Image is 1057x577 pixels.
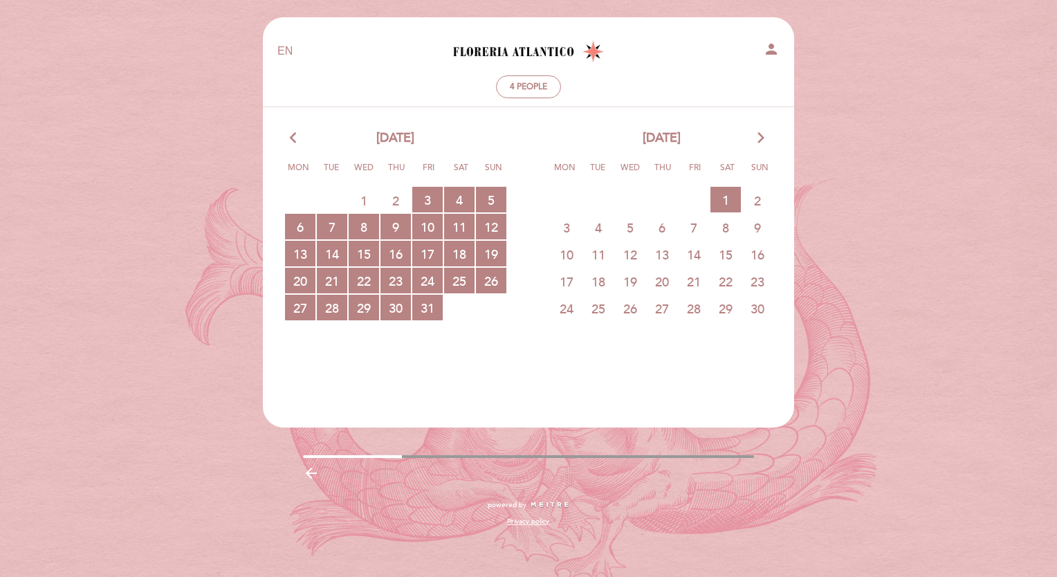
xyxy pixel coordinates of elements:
[349,268,379,293] span: 22
[679,241,709,267] span: 14
[349,241,379,266] span: 15
[383,161,410,186] span: Thu
[647,268,677,294] span: 20
[442,33,615,71] a: Floreria Atlántico
[742,268,773,294] span: 23
[476,187,506,212] span: 5
[285,214,315,239] span: 6
[710,187,741,212] span: 1
[415,161,443,186] span: Fri
[742,214,773,240] span: 9
[380,268,411,293] span: 23
[710,268,741,294] span: 22
[380,214,411,239] span: 9
[583,268,614,294] span: 18
[647,241,677,267] span: 13
[412,295,443,320] span: 31
[444,214,475,239] span: 11
[412,241,443,266] span: 17
[679,295,709,321] span: 28
[448,161,475,186] span: Sat
[476,268,506,293] span: 26
[714,161,742,186] span: Sat
[551,241,582,267] span: 10
[742,295,773,321] span: 30
[285,268,315,293] span: 20
[647,214,677,240] span: 6
[412,214,443,239] span: 10
[679,268,709,294] span: 21
[551,268,582,294] span: 17
[681,161,709,186] span: Fri
[643,129,681,147] span: [DATE]
[530,502,569,509] img: MEITRE
[710,241,741,267] span: 15
[616,161,644,186] span: Wed
[584,161,612,186] span: Tue
[376,129,414,147] span: [DATE]
[412,268,443,293] span: 24
[647,295,677,321] span: 27
[679,214,709,240] span: 7
[488,500,569,510] a: powered by
[763,41,780,57] i: person
[488,500,526,510] span: powered by
[710,214,741,240] span: 8
[507,517,549,526] a: Privacy policy
[583,241,614,267] span: 11
[480,161,508,186] span: Sun
[350,161,378,186] span: Wed
[444,187,475,212] span: 4
[380,187,411,213] span: 2
[742,241,773,267] span: 16
[742,187,773,213] span: 2
[303,465,320,482] i: arrow_backward
[746,161,774,186] span: Sun
[444,241,475,266] span: 18
[412,187,443,212] span: 3
[583,214,614,240] span: 4
[290,129,302,147] i: arrow_back_ios
[317,295,347,320] span: 28
[551,161,579,186] span: Mon
[380,241,411,266] span: 16
[583,295,614,321] span: 25
[349,295,379,320] span: 29
[510,82,547,92] span: 4 people
[615,295,645,321] span: 26
[763,41,780,62] button: person
[551,214,582,240] span: 3
[649,161,677,186] span: Thu
[551,295,582,321] span: 24
[317,214,347,239] span: 7
[285,161,313,186] span: Mon
[444,268,475,293] span: 25
[755,129,767,147] i: arrow_forward_ios
[285,295,315,320] span: 27
[476,214,506,239] span: 12
[317,241,347,266] span: 14
[615,214,645,240] span: 5
[349,214,379,239] span: 8
[317,268,347,293] span: 21
[476,241,506,266] span: 19
[615,268,645,294] span: 19
[710,295,741,321] span: 29
[349,187,379,213] span: 1
[318,161,345,186] span: Tue
[615,241,645,267] span: 12
[380,295,411,320] span: 30
[285,241,315,266] span: 13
